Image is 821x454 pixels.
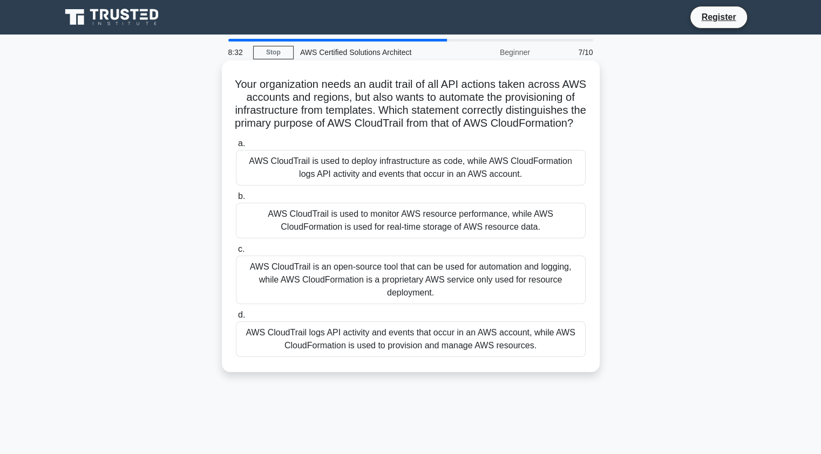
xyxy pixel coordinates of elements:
span: c. [238,244,245,253]
div: AWS CloudTrail logs API activity and events that occur in an AWS account, while AWS CloudFormatio... [236,321,586,357]
div: AWS Certified Solutions Architect [294,42,442,63]
h5: Your organization needs an audit trail of all API actions taken across AWS accounts and regions, ... [235,78,587,130]
a: Stop [253,46,294,59]
span: a. [238,139,245,148]
span: b. [238,191,245,201]
div: AWS CloudTrail is used to deploy infrastructure as code, while AWS CloudFormation logs API activi... [236,150,586,185]
div: AWS CloudTrail is used to monitor AWS resource performance, while AWS CloudFormation is used for ... [236,203,586,238]
a: Register [695,10,742,24]
div: AWS CloudTrail is an open-source tool that can be used for automation and logging, while AWS Clou... [236,256,586,304]
span: d. [238,310,245,319]
div: Beginner [442,42,537,63]
div: 7/10 [537,42,600,63]
div: 8:32 [222,42,253,63]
